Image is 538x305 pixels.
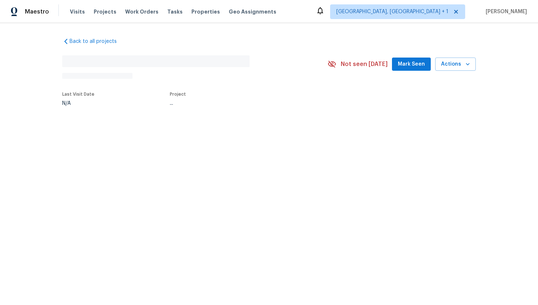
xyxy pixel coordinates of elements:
span: Properties [191,8,220,15]
a: Back to all projects [62,38,132,45]
span: Tasks [167,9,183,14]
div: ... [170,101,310,106]
span: Not seen [DATE] [341,60,388,68]
span: Last Visit Date [62,92,94,96]
span: Actions [441,60,470,69]
span: Project [170,92,186,96]
div: N/A [62,101,94,106]
span: [GEOGRAPHIC_DATA], [GEOGRAPHIC_DATA] + 1 [336,8,448,15]
span: Maestro [25,8,49,15]
button: Mark Seen [392,58,431,71]
span: Mark Seen [398,60,425,69]
span: Visits [70,8,85,15]
span: Geo Assignments [229,8,276,15]
button: Actions [435,58,476,71]
span: [PERSON_NAME] [483,8,527,15]
span: Work Orders [125,8,158,15]
span: Projects [94,8,116,15]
